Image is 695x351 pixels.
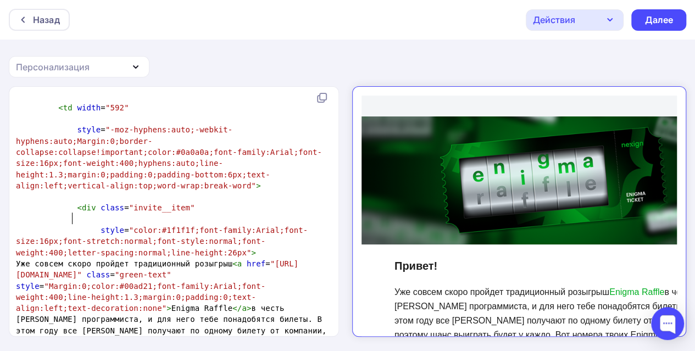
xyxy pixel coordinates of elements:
span: div [82,203,96,212]
span: class [87,270,110,279]
span: "color:#1f1f1f;font-family:Arial;font-size:16px;font-stretch:normal;font-style:normal;font-weight... [16,226,308,257]
span: < [58,103,63,112]
div: Далее [644,14,673,26]
div: Действия [533,13,575,26]
span: td [63,103,73,112]
button: Действия [526,9,624,31]
span: = [16,114,331,190]
span: < [232,259,237,268]
a: Enigma Raffle [248,192,303,201]
span: = [16,215,331,257]
span: = [16,192,331,212]
span: style [101,226,124,235]
span: "green-text" [115,270,171,279]
div: Персонализация [16,60,90,74]
span: a [237,259,242,268]
span: "592" [105,103,129,112]
span: > [256,181,261,190]
span: > [166,304,171,313]
div: Уже совсем скоро пройдет традиционный розыгрыш в честь [PERSON_NAME] программиста, и для него теб... [33,190,352,261]
span: > [251,248,256,257]
span: > [247,304,252,313]
div: Назад [33,13,60,26]
span: style [77,125,101,134]
span: style [16,282,40,291]
span: width [77,103,101,112]
span: </ [232,304,242,313]
span: = [16,92,331,112]
span: "invite__item" [129,203,195,212]
span: a [242,304,247,313]
span: < [77,203,82,212]
div: Привет! [33,163,352,178]
span: href [247,259,265,268]
span: "-moz-hyphens:auto;-webkit-hyphens:auto;Margin:0;border-collapse:collapse!important;color:#0a0a0a... [16,125,322,190]
span: "Margin:0;color:#00ad21;font-family:Arial;font-weight:400;line-height:1.3;margin:0;padding:0;text... [16,282,265,313]
span: class [101,203,124,212]
button: Персонализация [9,56,149,77]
